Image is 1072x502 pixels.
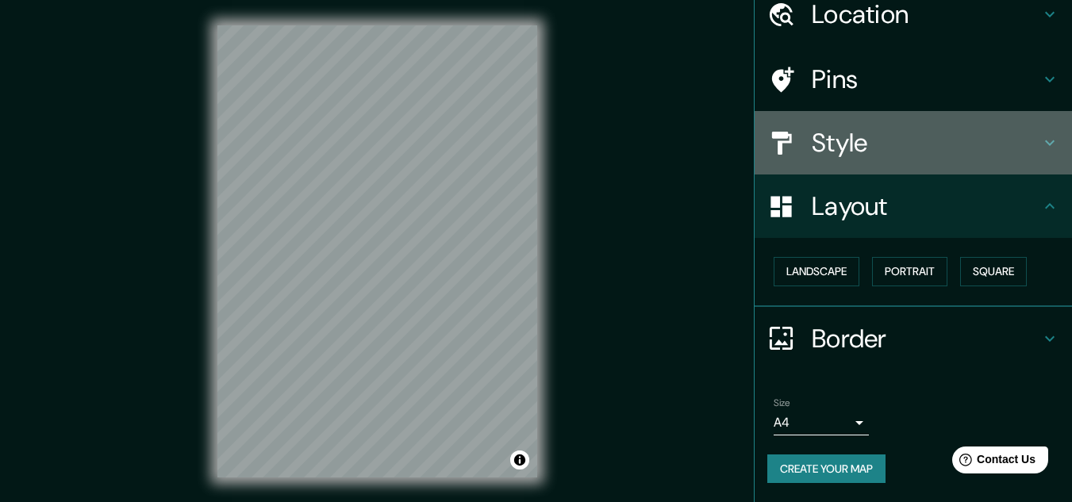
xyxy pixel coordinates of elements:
div: Pins [755,48,1072,111]
h4: Style [812,127,1040,159]
div: A4 [774,410,869,435]
button: Toggle attribution [510,450,529,469]
canvas: Map [217,25,537,477]
button: Create your map [767,454,886,484]
button: Square [960,257,1027,286]
button: Landscape [774,257,859,286]
h4: Layout [812,190,1040,222]
iframe: Help widget launcher [931,440,1055,485]
div: Border [755,307,1072,370]
label: Size [774,396,790,409]
div: Layout [755,174,1072,238]
h4: Pins [812,63,1040,95]
button: Portrait [872,257,947,286]
div: Style [755,111,1072,174]
h4: Border [812,323,1040,354]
